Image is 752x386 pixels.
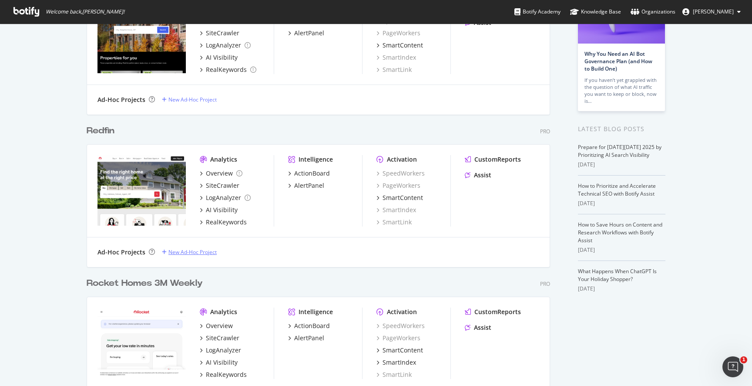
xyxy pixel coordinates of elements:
[206,53,238,62] div: AI Visibility
[376,169,425,178] a: SpeedWorkers
[540,128,550,135] div: Pro
[210,155,237,164] div: Analytics
[206,181,239,190] div: SiteCrawler
[578,161,665,169] div: [DATE]
[474,323,491,332] div: Assist
[675,5,748,19] button: [PERSON_NAME]
[162,248,217,256] a: New Ad-Hoc Project
[299,308,333,316] div: Intelligence
[200,41,251,50] a: LogAnalyzer
[294,334,324,342] div: AlertPanel
[474,308,521,316] div: CustomReports
[87,277,206,290] a: Rocket Homes 3M Weekly
[200,29,239,37] a: SiteCrawler
[578,221,662,244] a: How to Save Hours on Content and Research Workflows with Botify Assist
[200,53,238,62] a: AI Visibility
[376,41,423,50] a: SmartContent
[299,155,333,164] div: Intelligence
[578,200,665,207] div: [DATE]
[200,322,233,330] a: Overview
[200,181,239,190] a: SiteCrawler
[376,334,420,342] a: PageWorkers
[474,155,521,164] div: CustomReports
[465,308,521,316] a: CustomReports
[206,41,241,50] div: LogAnalyzer
[200,358,238,367] a: AI Visibility
[376,193,423,202] a: SmartContent
[465,323,491,332] a: Assist
[210,308,237,316] div: Analytics
[465,155,521,164] a: CustomReports
[376,322,425,330] a: SpeedWorkers
[376,218,412,227] div: SmartLink
[200,193,251,202] a: LogAnalyzer
[294,181,324,190] div: AlertPanel
[578,124,665,134] div: Latest Blog Posts
[376,65,412,74] a: SmartLink
[578,182,656,197] a: How to Prioritize and Accelerate Technical SEO with Botify Assist
[540,280,550,288] div: Pro
[294,169,330,178] div: ActionBoard
[87,125,114,137] div: Redfin
[168,248,217,256] div: New Ad-Hoc Project
[206,29,239,37] div: SiteCrawler
[376,53,416,62] a: SmartIndex
[200,334,239,342] a: SiteCrawler
[383,41,423,50] div: SmartContent
[97,155,186,226] img: redfin.com
[168,96,217,103] div: New Ad-Hoc Project
[200,65,256,74] a: RealKeywords
[206,193,241,202] div: LogAnalyzer
[514,7,561,16] div: Botify Academy
[387,155,417,164] div: Activation
[722,356,743,377] iframe: Intercom live chat
[383,193,423,202] div: SmartContent
[465,171,491,179] a: Assist
[200,169,242,178] a: Overview
[288,29,324,37] a: AlertPanel
[376,358,416,367] a: SmartIndex
[97,95,145,104] div: Ad-Hoc Projects
[578,267,657,283] a: What Happens When ChatGPT Is Your Holiday Shopper?
[206,370,247,379] div: RealKeywords
[206,334,239,342] div: SiteCrawler
[578,285,665,293] div: [DATE]
[206,169,233,178] div: Overview
[584,50,652,72] a: Why You Need an AI Bot Governance Plan (and How to Build One)
[383,346,423,355] div: SmartContent
[97,308,186,378] img: www.rocket.com
[97,248,145,257] div: Ad-Hoc Projects
[474,171,491,179] div: Assist
[387,308,417,316] div: Activation
[206,218,247,227] div: RealKeywords
[578,246,665,254] div: [DATE]
[584,77,658,105] div: If you haven’t yet grappled with the question of what AI traffic you want to keep or block, now is…
[87,125,118,137] a: Redfin
[376,370,412,379] a: SmartLink
[376,206,416,214] a: SmartIndex
[87,277,203,290] div: Rocket Homes 3M Weekly
[46,8,124,15] span: Welcome back, [PERSON_NAME] !
[631,7,675,16] div: Organizations
[200,370,247,379] a: RealKeywords
[206,65,247,74] div: RealKeywords
[294,322,330,330] div: ActionBoard
[383,358,416,367] div: SmartIndex
[206,206,238,214] div: AI Visibility
[376,181,420,190] a: PageWorkers
[740,356,747,363] span: 1
[200,218,247,227] a: RealKeywords
[206,322,233,330] div: Overview
[200,346,241,355] a: LogAnalyzer
[288,322,330,330] a: ActionBoard
[206,346,241,355] div: LogAnalyzer
[376,346,423,355] a: SmartContent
